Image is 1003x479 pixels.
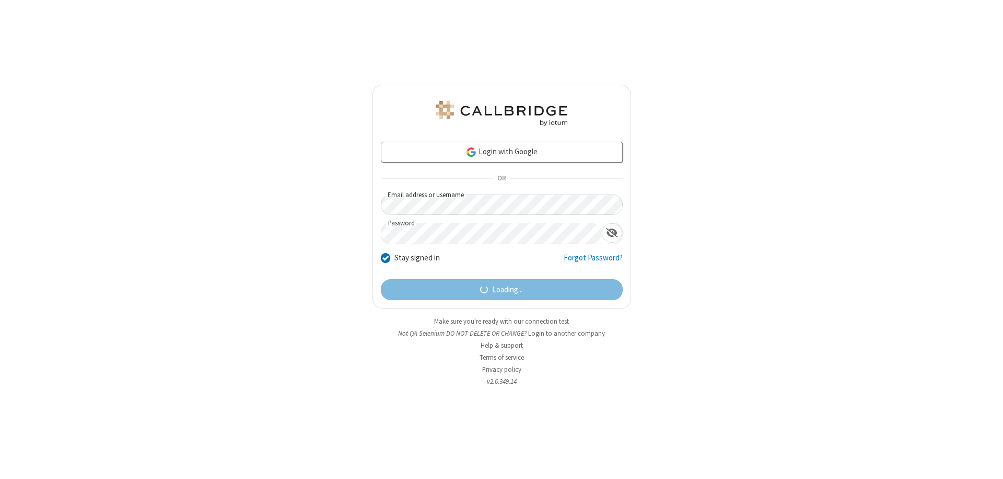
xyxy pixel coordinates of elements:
a: Make sure you're ready with our connection test [434,317,569,326]
iframe: Chat [977,452,995,472]
input: Password [381,223,602,244]
label: Stay signed in [394,252,440,264]
button: Loading... [381,279,623,300]
li: Not QA Selenium DO NOT DELETE OR CHANGE? [372,328,631,338]
li: v2.6.349.14 [372,377,631,386]
img: google-icon.png [465,146,477,158]
span: OR [493,172,510,186]
span: Loading... [492,284,523,296]
div: Show password [602,223,622,243]
a: Help & support [481,341,523,350]
img: QA Selenium DO NOT DELETE OR CHANGE [434,101,569,126]
input: Email address or username [381,195,623,215]
a: Forgot Password? [564,252,623,272]
button: Login to another company [528,328,605,338]
a: Login with Google [381,142,623,163]
a: Terms of service [480,353,524,362]
a: Privacy policy [482,365,521,374]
